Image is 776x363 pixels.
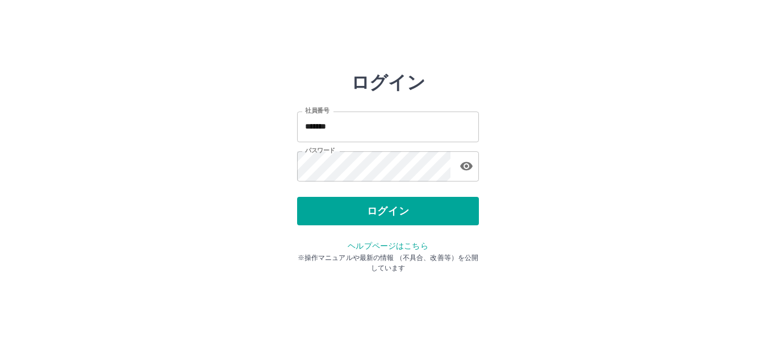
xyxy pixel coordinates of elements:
[297,197,479,225] button: ログイン
[297,253,479,273] p: ※操作マニュアルや最新の情報 （不具合、改善等）を公開しています
[348,241,428,250] a: ヘルプページはこちら
[351,72,425,93] h2: ログイン
[305,146,335,155] label: パスワード
[305,106,329,115] label: 社員番号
